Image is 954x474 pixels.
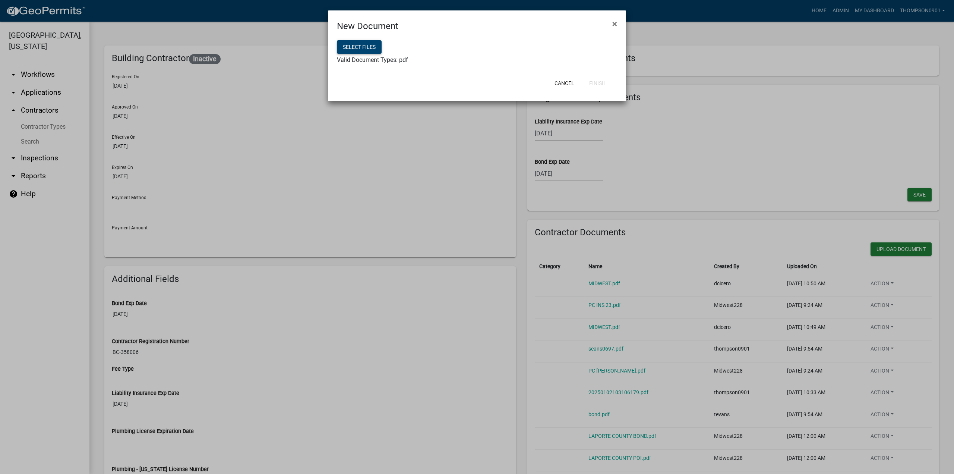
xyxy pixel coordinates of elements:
[337,19,398,33] h4: New Document
[337,40,382,54] button: Select files
[549,76,580,90] button: Cancel
[612,19,617,29] span: ×
[606,13,623,34] button: Close
[337,56,408,63] span: Valid Document Types: pdf
[583,76,612,90] button: Finish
